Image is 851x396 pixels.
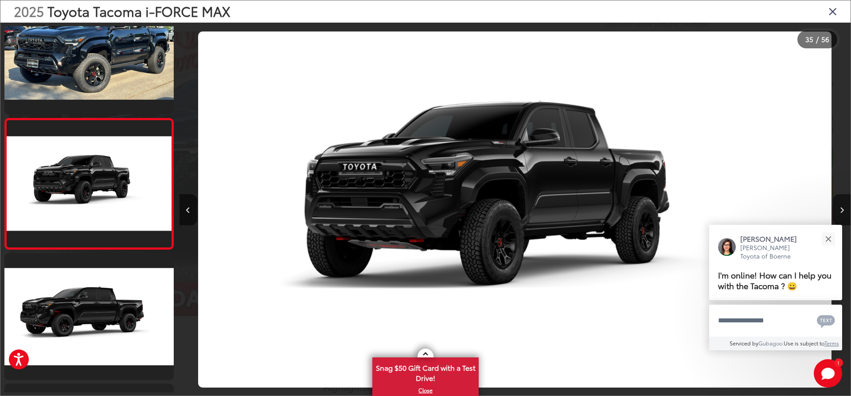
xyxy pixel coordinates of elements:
textarea: Type your message [709,305,842,337]
button: Chat with SMS [814,310,838,330]
a: Gubagoo. [758,339,784,347]
button: Previous image [180,194,197,225]
a: Terms [824,339,839,347]
img: 2025 Toyota Tacoma i-FORCE MAX TRD Pro [5,137,173,231]
svg: Start Chat [814,359,842,388]
i: Close gallery [828,5,837,17]
span: Serviced by [730,339,758,347]
img: 2025 Toyota Tacoma i-FORCE MAX TRD Pro [3,3,175,100]
button: Toggle Chat Window [814,359,842,388]
img: 2025 Toyota Tacoma i-FORCE MAX TRD Pro [198,31,831,388]
span: I'm online! How can I help you with the Tacoma ? 😀 [718,269,831,291]
span: / [815,36,820,43]
div: Close[PERSON_NAME][PERSON_NAME] Toyota of BoerneI'm online! How can I help you with the Tacoma ? ... [709,225,842,350]
span: 2025 [14,1,44,20]
span: 56 [821,34,829,44]
span: Use is subject to [784,339,824,347]
span: 1 [837,361,839,365]
p: [PERSON_NAME] Toyota of Boerne [740,243,806,261]
span: Toyota Tacoma i-FORCE MAX [47,1,230,20]
div: 2025 Toyota Tacoma i-FORCE MAX TRD Pro 34 [179,31,850,388]
p: [PERSON_NAME] [740,234,806,243]
span: Snag $50 Gift Card with a Test Drive! [373,358,478,385]
svg: Text [817,314,835,328]
button: Close [819,229,838,248]
img: 2025 Toyota Tacoma i-FORCE MAX TRD Pro [3,268,175,365]
span: 35 [805,34,813,44]
button: Next image [833,194,851,225]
